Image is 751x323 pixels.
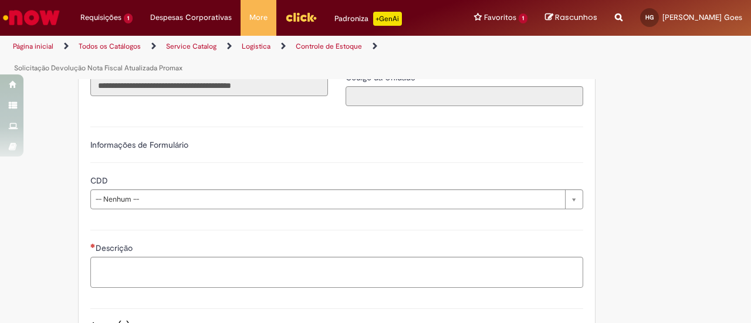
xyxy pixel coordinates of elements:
span: Descrição [96,243,135,253]
a: Logistica [242,42,270,51]
span: Necessários [90,243,96,248]
img: click_logo_yellow_360x200.png [285,8,317,26]
a: Solicitação Devolução Nota Fiscal Atualizada Promax [14,63,182,73]
span: Despesas Corporativas [150,12,232,23]
span: 1 [519,13,527,23]
ul: Trilhas de página [9,36,492,79]
span: More [249,12,268,23]
input: Título [90,76,328,96]
label: Informações de Formulário [90,140,188,150]
span: Somente leitura - Código da Unidade [346,72,418,83]
a: Página inicial [13,42,53,51]
span: HG [645,13,654,21]
a: Rascunhos [545,12,597,23]
p: +GenAi [373,12,402,26]
span: Requisições [80,12,121,23]
input: Código da Unidade [346,86,583,106]
textarea: Descrição [90,257,583,288]
span: CDD [90,175,110,186]
span: Favoritos [484,12,516,23]
a: Service Catalog [166,42,216,51]
span: 1 [124,13,133,23]
span: [PERSON_NAME] Goes [662,12,742,22]
span: -- Nenhum -- [96,190,559,209]
span: Rascunhos [555,12,597,23]
a: Todos os Catálogos [79,42,141,51]
img: ServiceNow [1,6,62,29]
a: Controle de Estoque [296,42,362,51]
div: Padroniza [334,12,402,26]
